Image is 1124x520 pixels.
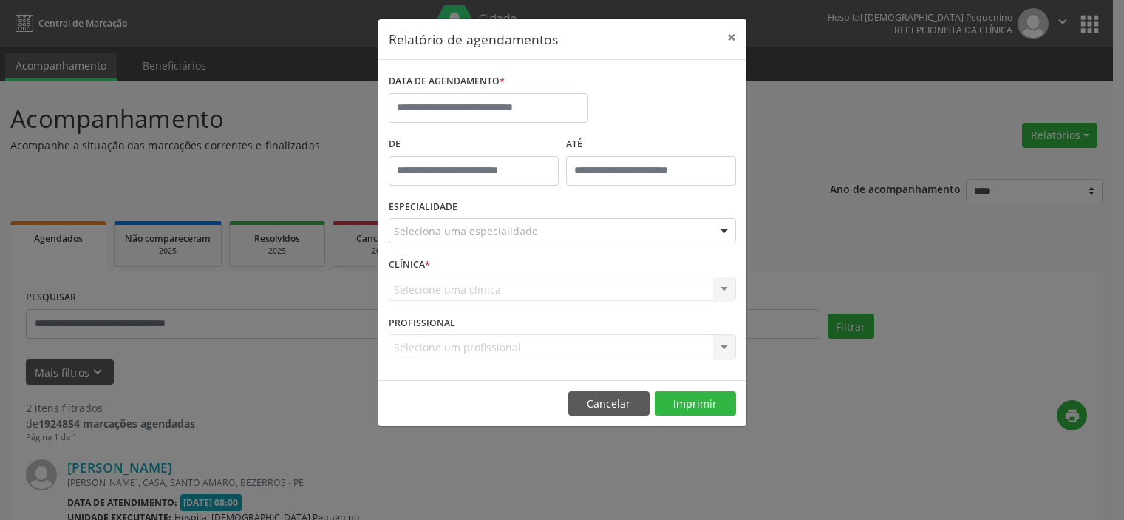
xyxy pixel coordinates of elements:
label: ESPECIALIDADE [389,196,457,219]
h5: Relatório de agendamentos [389,30,558,49]
button: Close [717,19,746,55]
label: De [389,133,559,156]
button: Cancelar [568,391,650,416]
label: DATA DE AGENDAMENTO [389,70,505,93]
span: Seleciona uma especialidade [394,223,538,239]
label: PROFISSIONAL [389,311,455,334]
label: CLÍNICA [389,254,430,277]
button: Imprimir [655,391,736,416]
label: ATÉ [566,133,736,156]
